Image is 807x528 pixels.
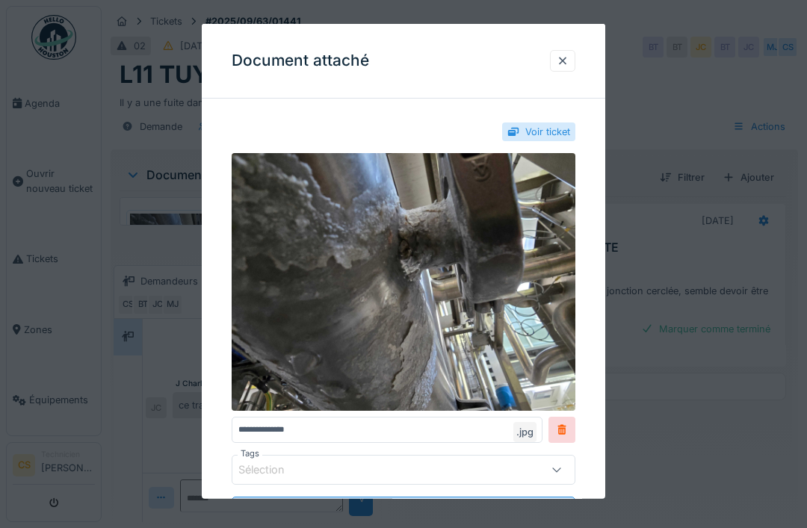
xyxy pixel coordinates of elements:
[525,125,570,139] div: Voir ticket
[238,447,262,460] label: Tags
[513,422,537,442] div: .jpg
[232,153,575,411] img: 9049a1b0-67e9-4ba2-9c4e-9fa7542a5391-20250915_160243.jpg
[232,52,369,70] h3: Document attaché
[238,462,306,478] div: Sélection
